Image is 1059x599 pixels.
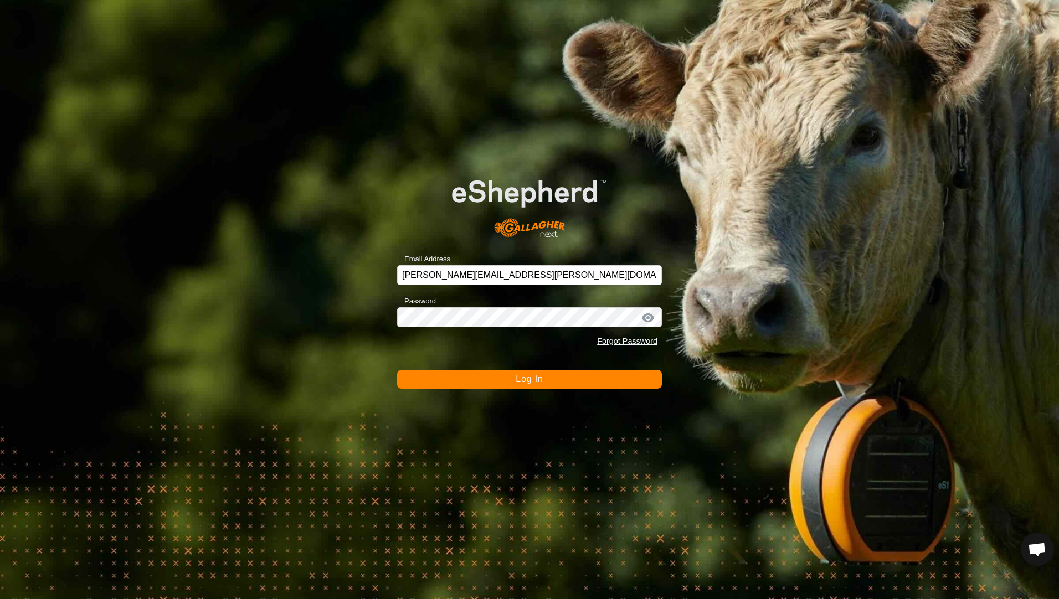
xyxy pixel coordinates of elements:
[424,158,635,248] img: E-shepherd Logo
[597,337,657,345] a: Forgot Password
[516,374,543,384] span: Log In
[397,265,662,285] input: Email Address
[397,296,436,307] label: Password
[397,254,450,265] label: Email Address
[1021,533,1054,566] a: Open chat
[397,370,662,389] button: Log In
